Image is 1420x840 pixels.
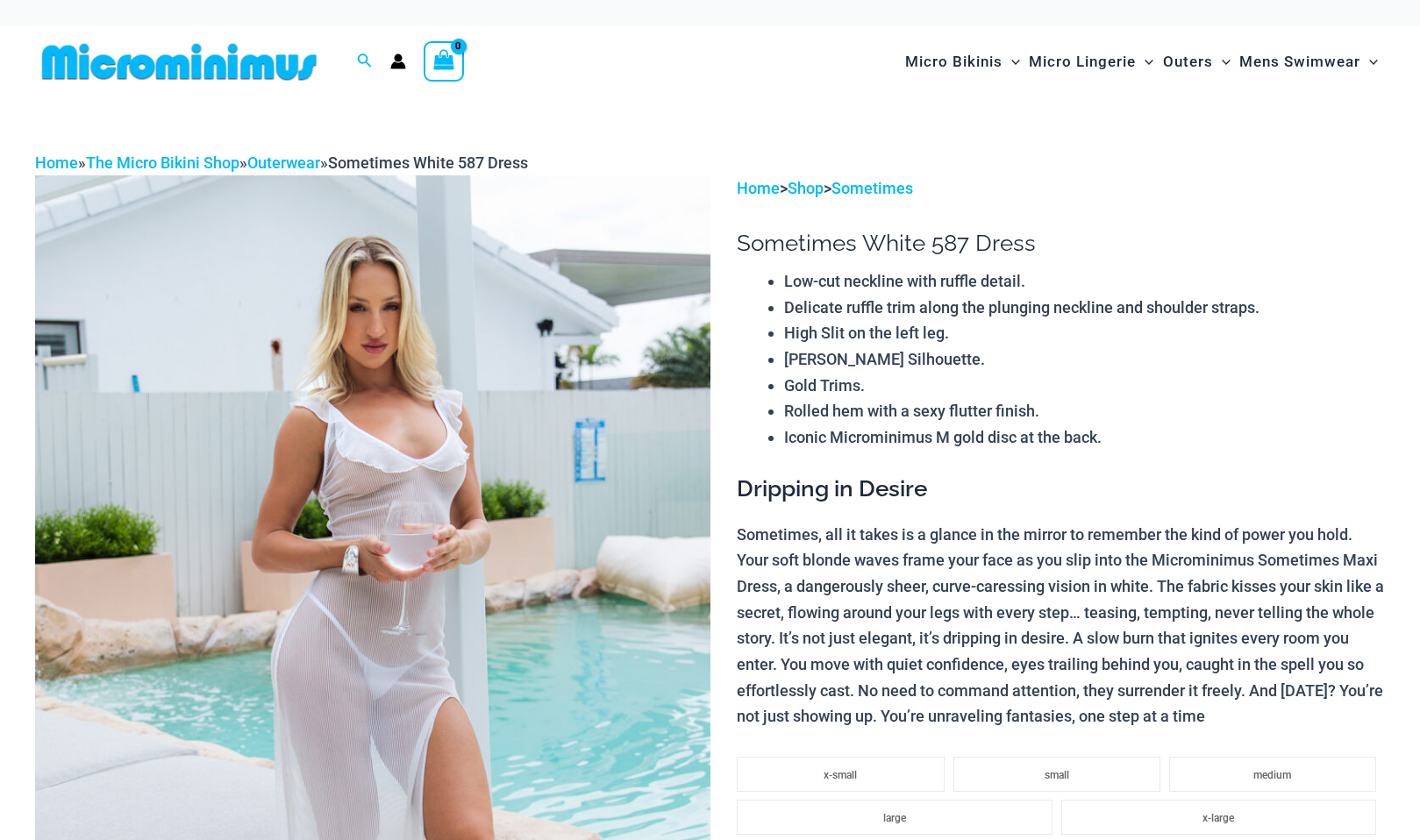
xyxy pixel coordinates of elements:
[737,230,1385,257] h1: Sometimes White 587 Dress
[1169,757,1376,792] li: medium
[1136,39,1153,84] span: Menu Toggle
[1061,800,1376,835] li: x-large
[357,51,373,73] a: Search icon link
[1159,35,1235,89] a: OutersMenu ToggleMenu Toggle
[737,757,944,792] li: x-small
[784,398,1385,424] li: Rolled hem with a sexy flutter finish.
[784,295,1385,321] li: Delicate ruffle trim along the plunging neckline and shoulder straps.
[737,522,1385,730] p: Sometimes, all it takes is a glance in the mirror to remember the kind of power you hold. Your so...
[737,474,1385,504] h3: Dripping in Desire
[35,42,324,82] img: MM SHOP LOGO FLAT
[784,268,1385,295] li: Low-cut neckline with ruffle detail.
[898,32,1385,91] nav: Site Navigation
[824,769,857,781] span: x-small
[1360,39,1378,84] span: Menu Toggle
[883,812,906,824] span: large
[784,373,1385,399] li: Gold Trims.
[1213,39,1231,84] span: Menu Toggle
[1253,769,1291,781] span: medium
[328,153,528,172] span: Sometimes White 587 Dress
[1163,39,1213,84] span: Outers
[737,800,1052,835] li: large
[788,179,824,197] a: Shop
[1045,769,1069,781] span: small
[784,346,1385,373] li: [PERSON_NAME] Silhouette.
[905,39,1003,84] span: Micro Bikinis
[1239,39,1360,84] span: Mens Swimwear
[247,153,320,172] a: Outerwear
[86,153,239,172] a: The Micro Bikini Shop
[1003,39,1020,84] span: Menu Toggle
[784,320,1385,346] li: High Slit on the left leg.
[901,35,1024,89] a: Micro BikinisMenu ToggleMenu Toggle
[737,175,1385,202] p: > >
[737,179,780,197] a: Home
[1202,812,1234,824] span: x-large
[953,757,1160,792] li: small
[831,179,913,197] a: Sometimes
[1024,35,1158,89] a: Micro LingerieMenu ToggleMenu Toggle
[35,153,528,172] span: » » »
[390,53,406,69] a: Account icon link
[1235,35,1382,89] a: Mens SwimwearMenu ToggleMenu Toggle
[1029,39,1136,84] span: Micro Lingerie
[424,41,464,82] a: View Shopping Cart, empty
[35,153,78,172] a: Home
[784,424,1385,451] li: Iconic Microminimus M gold disc at the back.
